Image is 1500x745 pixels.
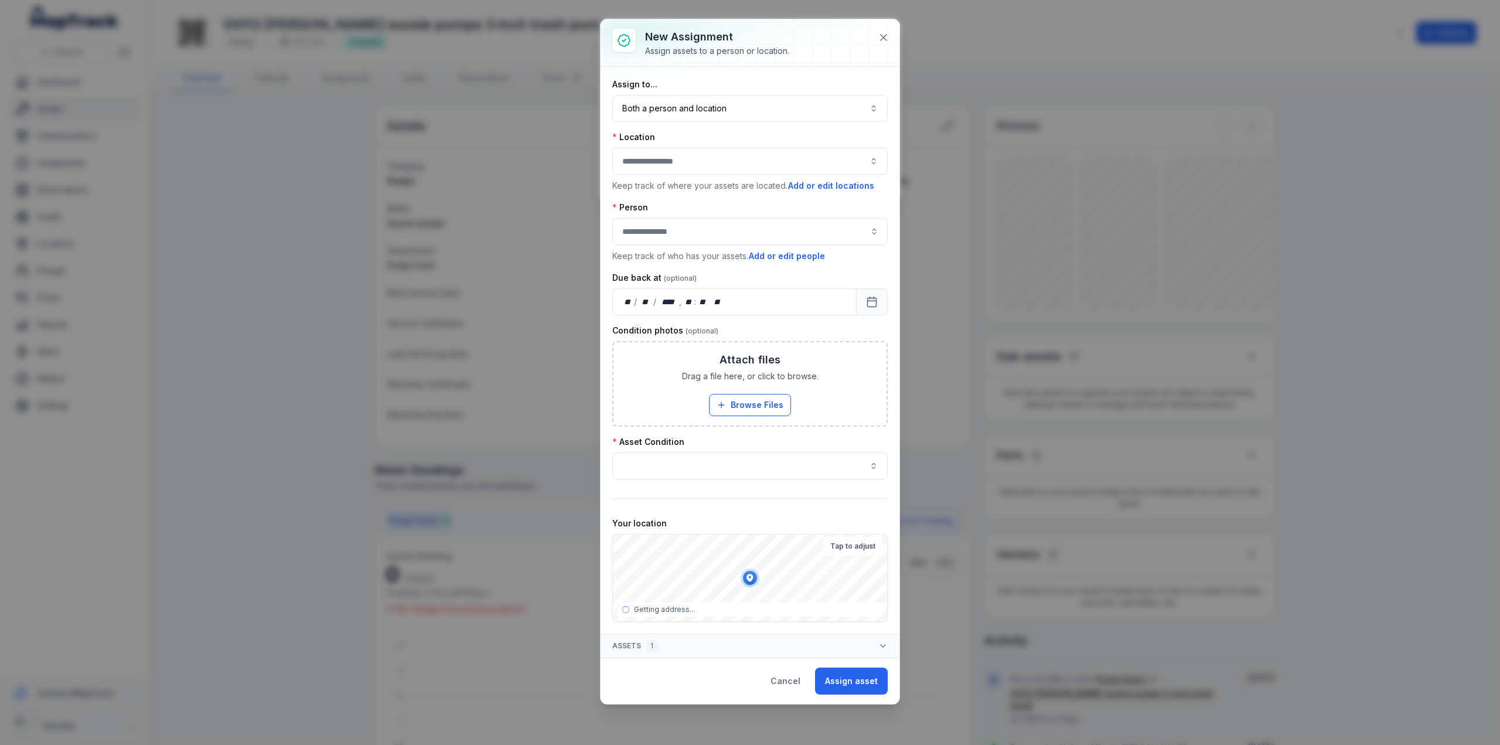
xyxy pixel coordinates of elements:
[612,325,718,336] label: Condition photos
[697,296,709,308] div: minute,
[612,518,667,529] label: Your location
[653,296,657,308] div: /
[612,436,684,448] label: Asset Condition
[856,288,888,315] button: Calendar
[612,131,655,143] label: Location
[815,668,888,695] button: Assign asset
[612,179,888,192] p: Keep track of where your assets are located.
[612,272,697,284] label: Due back at
[612,639,658,653] span: Assets
[612,218,888,245] input: assignment-add:person-label
[601,634,899,658] button: Assets1
[645,45,789,57] div: Assign assets to a person or location.
[634,296,638,308] div: /
[682,370,819,382] span: Drag a file here, or click to browse.
[787,179,875,192] button: Add or edit locations
[679,296,683,308] div: ,
[720,352,780,368] h3: Attach files
[612,79,657,90] label: Assign to...
[612,250,888,263] p: Keep track of who has your assets.
[612,95,888,122] button: Both a person and location
[748,250,826,263] button: Add or edit people
[709,394,791,416] button: Browse Files
[613,535,888,622] canvas: Map
[646,639,658,653] div: 1
[683,296,694,308] div: hour,
[612,202,648,213] label: Person
[645,29,789,45] h3: New assignment
[657,296,679,308] div: year,
[761,668,810,695] button: Cancel
[634,605,695,614] span: Getting address...
[830,542,875,551] strong: Tap to adjust
[622,296,634,308] div: day,
[638,296,654,308] div: month,
[694,296,697,308] div: :
[711,296,724,308] div: am/pm,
